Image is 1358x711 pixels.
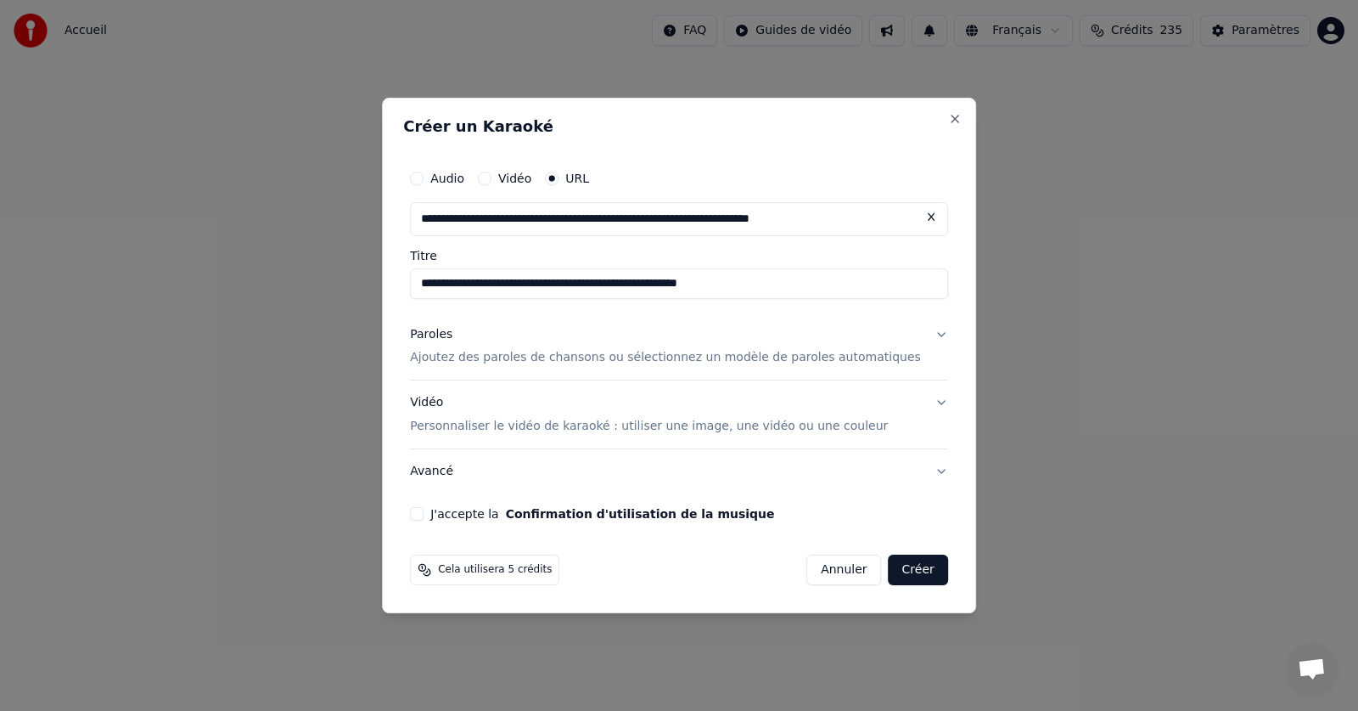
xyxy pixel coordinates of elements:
[410,381,948,449] button: VidéoPersonnaliser le vidéo de karaoké : utiliser une image, une vidéo ou une couleur
[889,555,948,585] button: Créer
[410,326,452,343] div: Paroles
[806,555,881,585] button: Annuler
[506,508,775,520] button: J'accepte la
[410,250,948,262] label: Titre
[430,508,774,520] label: J'accepte la
[565,172,589,184] label: URL
[430,172,464,184] label: Audio
[410,418,888,435] p: Personnaliser le vidéo de karaoké : utiliser une image, une vidéo ou une couleur
[410,449,948,494] button: Avancé
[410,350,921,367] p: Ajoutez des paroles de chansons ou sélectionnez un modèle de paroles automatiques
[410,313,948,381] button: ParolesAjoutez des paroles de chansons ou sélectionnez un modèle de paroles automatiques
[410,395,888,436] div: Vidéo
[498,172,531,184] label: Vidéo
[403,119,955,134] h2: Créer un Karaoké
[438,563,552,577] span: Cela utilisera 5 crédits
